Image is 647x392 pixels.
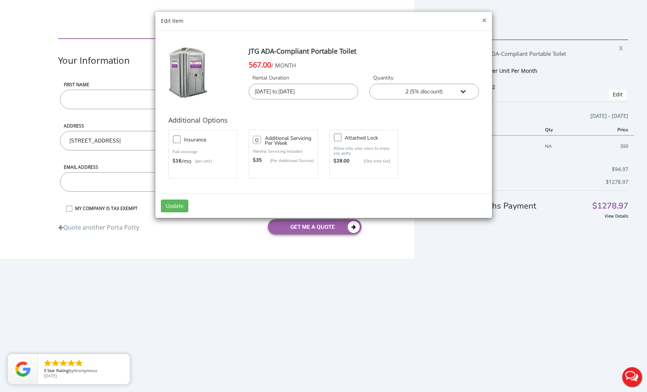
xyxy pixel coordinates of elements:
[249,84,358,99] input: Delivery Date | Pick up Date
[617,362,647,392] button: Live Chat
[161,17,486,25] div: Edit Item
[253,149,314,154] p: Weekly Servicing Included
[44,373,57,378] span: [DATE]
[253,136,261,144] input: 0
[249,59,479,71] div: 567.00
[253,157,262,164] strong: $35
[173,158,234,165] div: /mo
[249,74,358,82] label: Rental Duration
[74,368,97,373] span: Anonymous
[173,158,182,165] strong: $16
[333,146,395,156] p: Allow only your users to enjoy you potty.
[369,74,479,82] label: Quantity
[51,359,60,368] li: 
[15,362,30,377] img: Review Rating
[44,368,124,374] span: by
[168,113,479,128] h4: Additional Options
[75,359,84,368] li: 
[265,136,314,146] h5: Additional Servicing Per Week
[271,62,296,69] span: / MONTH
[59,359,68,368] li: 
[249,44,479,59] h4: JTG ADA-Compliant Portable Toilet
[191,158,212,165] p: (per unit)
[43,359,52,368] li: 
[47,368,69,373] span: Star Rating
[67,359,76,368] li: 
[262,158,314,164] p: (Per Additional Service)
[345,135,402,141] h5: Attached lock
[482,17,486,24] button: ×
[173,148,234,156] p: Full coverage
[161,200,188,212] button: Update
[353,158,391,165] p: {One time fee}
[333,158,350,165] strong: $28.00
[44,368,46,373] span: 5
[184,135,241,144] h5: Insurance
